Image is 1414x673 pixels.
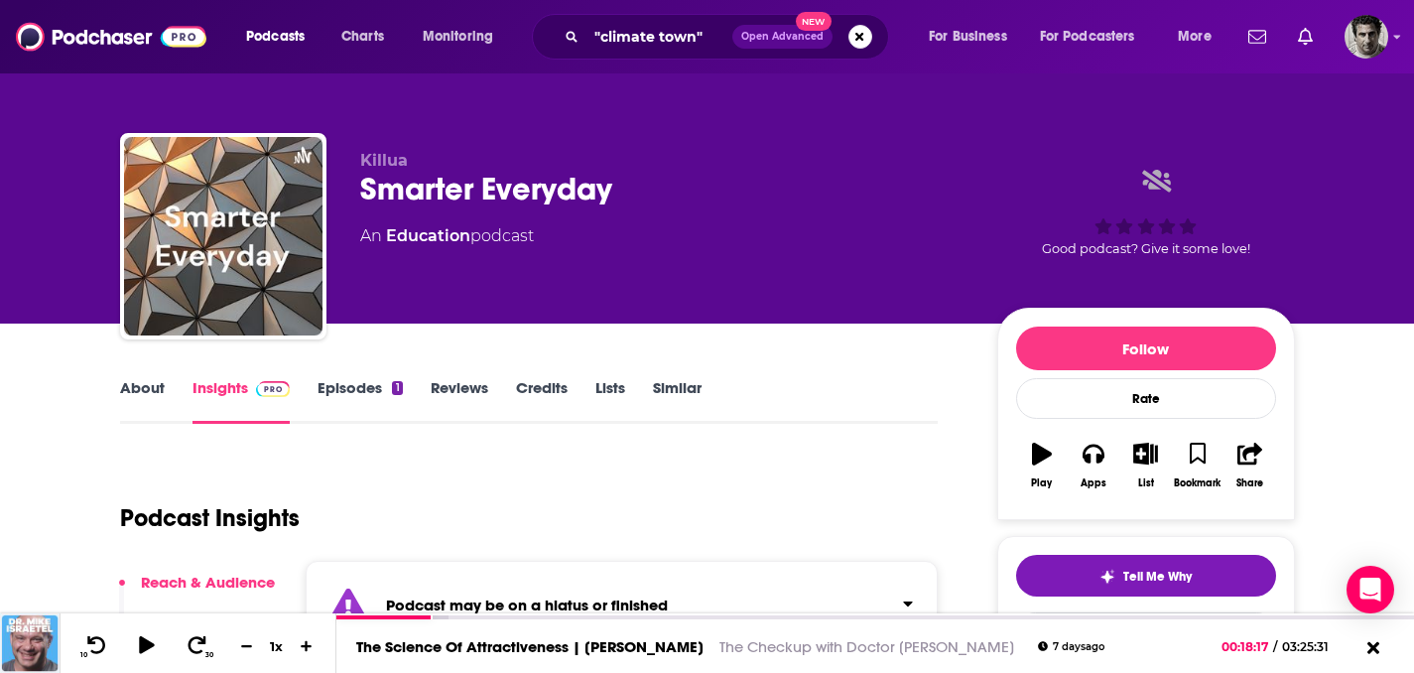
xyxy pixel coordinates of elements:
[119,573,275,609] button: Reach & Audience
[1223,430,1275,501] button: Share
[719,637,1014,656] a: The Checkup with Doctor [PERSON_NAME]
[653,378,702,424] a: Similar
[1042,241,1250,256] span: Good podcast? Give it some love!
[915,21,1032,53] button: open menu
[180,634,217,659] button: 30
[516,378,568,424] a: Credits
[1164,21,1236,53] button: open menu
[256,381,291,397] img: Podchaser Pro
[1081,477,1106,489] div: Apps
[1099,569,1115,585] img: tell me why sparkle
[232,21,330,53] button: open menu
[124,137,322,336] img: Smarter Everyday
[120,503,300,533] h1: Podcast Insights
[1345,15,1388,59] img: User Profile
[1016,327,1276,370] button: Follow
[409,21,519,53] button: open menu
[1221,639,1273,654] span: 00:18:17
[360,151,408,170] span: Killua
[246,23,305,51] span: Podcasts
[423,23,493,51] span: Monitoring
[260,638,294,654] div: 1 x
[1068,430,1119,501] button: Apps
[1290,20,1321,54] a: Show notifications dropdown
[997,151,1295,274] div: Good podcast? Give it some love!
[1016,555,1276,597] button: tell me why sparkleTell Me Why
[120,378,165,424] a: About
[141,573,275,592] p: Reach & Audience
[306,561,939,649] section: Click to expand status details
[1347,566,1394,613] div: Open Intercom Messenger
[193,378,291,424] a: InsightsPodchaser Pro
[732,25,833,49] button: Open AdvancedNew
[76,634,114,659] button: 10
[431,378,488,424] a: Reviews
[318,378,402,424] a: Episodes1
[551,14,908,60] div: Search podcasts, credits, & more...
[1178,23,1212,51] span: More
[119,609,199,646] button: Content
[1277,639,1349,654] span: 03:25:31
[1345,15,1388,59] span: Logged in as GaryR
[586,21,732,53] input: Search podcasts, credits, & more...
[356,637,704,656] a: The Science Of Attractiveness | [PERSON_NAME]
[1273,639,1277,654] span: /
[1138,477,1154,489] div: List
[16,18,206,56] img: Podchaser - Follow, Share and Rate Podcasts
[741,32,824,42] span: Open Advanced
[1123,569,1192,585] span: Tell Me Why
[360,224,534,248] div: An podcast
[386,596,668,614] strong: Podcast may be on a hiatus or finished
[1016,378,1276,419] div: Rate
[1027,21,1164,53] button: open menu
[328,21,396,53] a: Charts
[205,651,213,659] span: 30
[929,23,1007,51] span: For Business
[1172,430,1223,501] button: Bookmark
[386,226,470,245] a: Education
[392,381,402,395] div: 1
[341,23,384,51] span: Charts
[796,12,832,31] span: New
[1040,23,1135,51] span: For Podcasters
[1345,15,1388,59] button: Show profile menu
[141,609,199,628] p: Content
[1174,477,1221,489] div: Bookmark
[1038,641,1104,652] div: 7 days ago
[595,378,625,424] a: Lists
[80,651,87,659] span: 10
[1031,477,1052,489] div: Play
[1240,20,1274,54] a: Show notifications dropdown
[1236,477,1263,489] div: Share
[1119,430,1171,501] button: List
[1016,430,1068,501] button: Play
